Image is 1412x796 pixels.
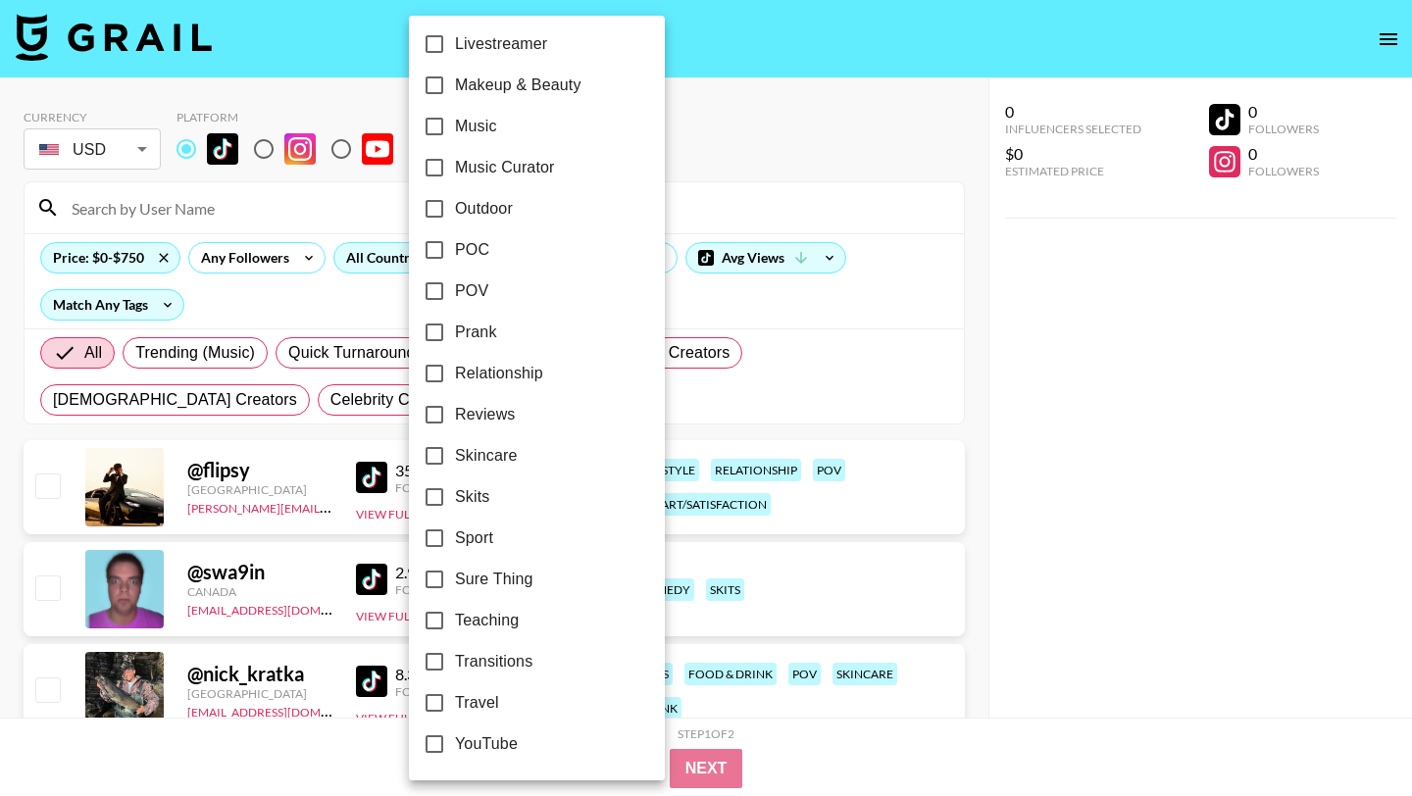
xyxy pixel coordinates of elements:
[455,732,518,756] span: YouTube
[455,650,532,673] span: Transitions
[455,691,499,715] span: Travel
[455,115,497,138] span: Music
[455,197,513,221] span: Outdoor
[455,526,493,550] span: Sport
[455,156,555,179] span: Music Curator
[1314,698,1388,772] iframe: Drift Widget Chat Controller
[455,74,581,97] span: Makeup & Beauty
[455,403,516,426] span: Reviews
[455,32,547,56] span: Livestreamer
[455,485,489,509] span: Skits
[455,568,532,591] span: Sure Thing
[455,238,489,262] span: POC
[455,279,488,303] span: POV
[455,609,519,632] span: Teaching
[455,321,497,344] span: Prank
[455,444,517,468] span: Skincare
[455,362,543,385] span: Relationship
